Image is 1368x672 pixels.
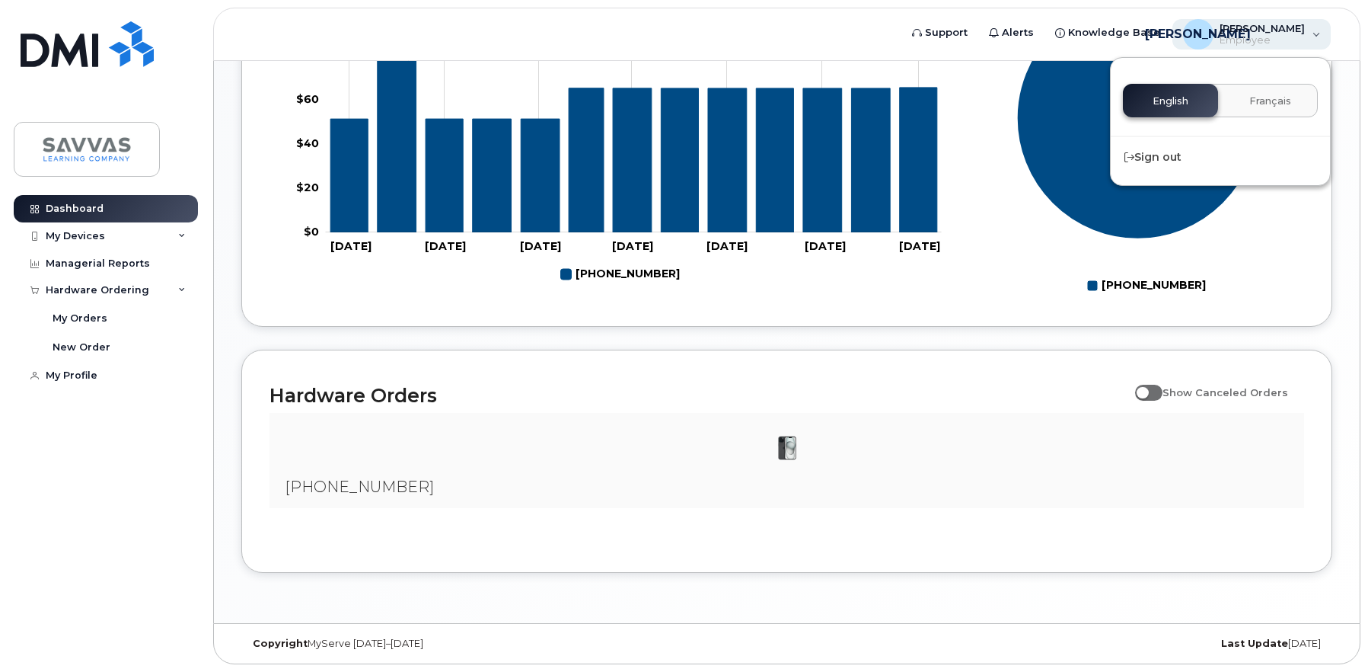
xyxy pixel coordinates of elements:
[612,239,653,253] tspan: [DATE]
[1111,143,1330,171] div: Sign out
[1162,386,1288,398] span: Show Canceled Orders
[561,261,680,287] g: 480-646-6208
[772,433,802,463] img: iPhone_15_Black.png
[425,239,466,253] tspan: [DATE]
[1002,25,1034,40] span: Alerts
[1068,25,1160,40] span: Knowledge Base
[269,384,1127,407] h2: Hardware Orders
[1249,95,1291,107] span: Français
[253,638,308,649] strong: Copyright
[901,18,978,48] a: Support
[285,478,434,496] span: [PHONE_NUMBER]
[1220,22,1305,34] span: [PERSON_NAME]
[296,181,319,194] tspan: $20
[296,136,319,150] tspan: $40
[296,92,319,106] tspan: $60
[1302,606,1357,661] iframe: Messenger Launcher
[241,638,605,650] div: MyServe [DATE]–[DATE]
[899,239,940,253] tspan: [DATE]
[330,239,371,253] tspan: [DATE]
[1145,25,1251,43] span: [PERSON_NAME]
[304,225,319,238] tspan: $0
[296,48,319,62] tspan: $80
[1172,19,1331,50] div: Jacqi Argenbright
[1087,273,1206,299] g: Legend
[520,239,561,253] tspan: [DATE]
[1135,378,1147,390] input: Show Canceled Orders
[1220,34,1305,46] span: Employee
[561,261,680,287] g: Legend
[706,239,748,253] tspan: [DATE]
[925,25,968,40] span: Support
[1044,18,1171,48] a: Knowledge Base
[1221,638,1288,649] strong: Last Update
[968,638,1332,650] div: [DATE]
[978,18,1044,48] a: Alerts
[805,239,846,253] tspan: [DATE]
